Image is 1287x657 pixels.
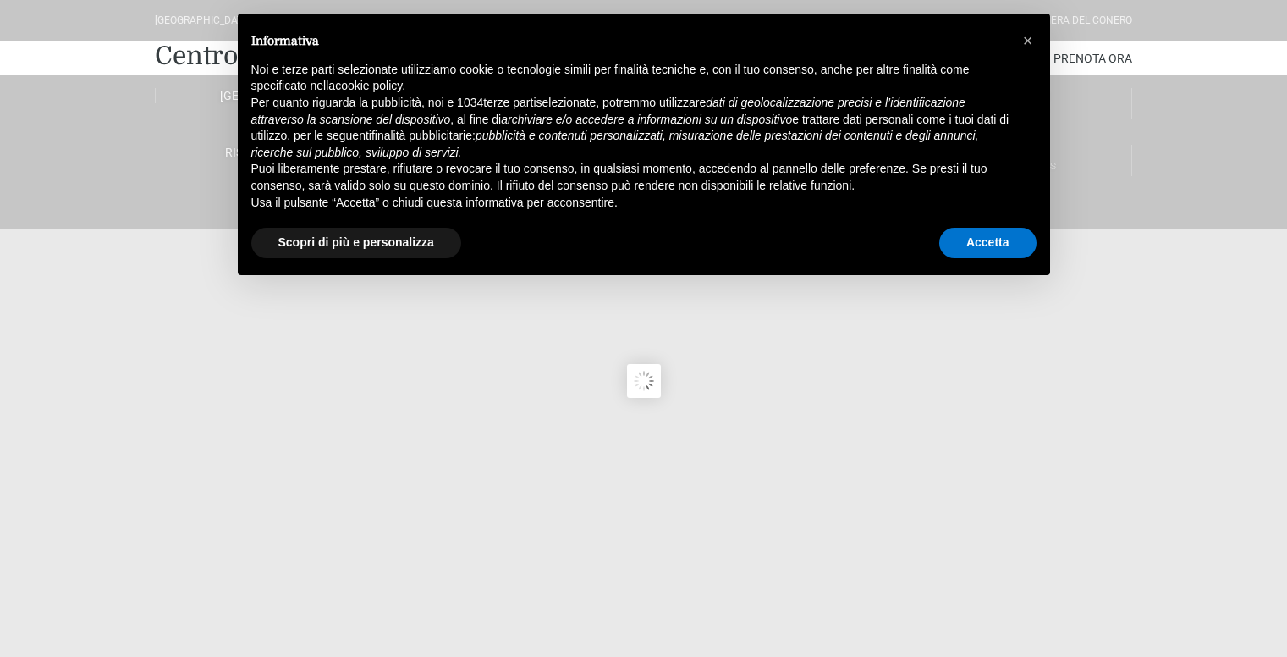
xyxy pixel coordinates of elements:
[251,195,1009,212] p: Usa il pulsante “Accetta” o chiudi questa informativa per acconsentire.
[335,79,402,92] a: cookie policy
[155,202,399,217] a: Italiano
[939,228,1037,258] button: Accetta
[1033,13,1132,29] div: Riviera Del Conero
[1015,27,1042,54] button: Chiudi questa informativa
[251,161,1009,194] p: Puoi liberamente prestare, rifiutare o revocare il tuo consenso, in qualsiasi momento, accedendo ...
[155,13,252,29] div: [GEOGRAPHIC_DATA]
[1023,31,1033,50] span: ×
[371,128,472,145] button: finalità pubblicitarie
[251,62,1009,95] p: Noi e terze parti selezionate utilizziamo cookie o tecnologie simili per finalità tecniche e, con...
[483,95,536,112] button: terze parti
[251,228,461,258] button: Scopri di più e personalizza
[155,39,481,73] a: Centro Vacanze De Angelis
[155,88,399,103] a: [GEOGRAPHIC_DATA]
[251,96,965,126] em: dati di geolocalizzazione precisi e l’identificazione attraverso la scansione del dispositivo
[155,145,399,160] a: Ristoranti & Bar
[501,113,792,126] em: archiviare e/o accedere a informazioni su un dispositivo
[251,129,979,159] em: pubblicità e contenuti personalizzati, misurazione delle prestazioni dei contenuti e degli annunc...
[251,95,1009,161] p: Per quanto riguarda la pubblicità, noi e 1034 selezionate, potremmo utilizzare , al fine di e tra...
[251,34,1009,48] h2: Informativa
[1053,41,1132,75] a: Prenota Ora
